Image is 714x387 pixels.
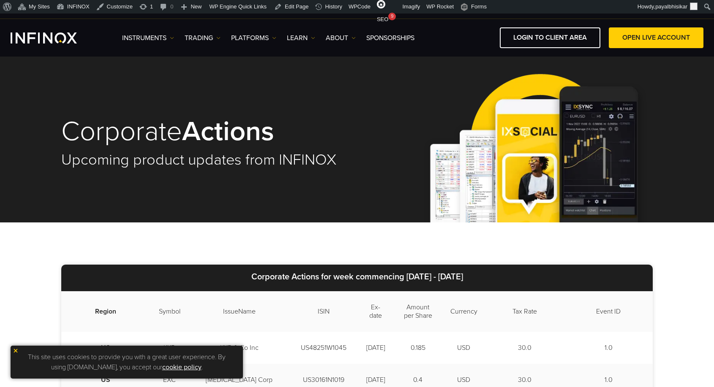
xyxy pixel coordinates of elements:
[289,291,357,332] td: ISIN
[251,272,404,282] strong: Corporate Actions for week commencing
[289,332,357,364] td: US48251W1045
[486,291,564,332] td: Tax Rate
[394,332,442,364] td: 0.185
[377,16,388,22] span: SEO
[122,33,174,43] a: Instruments
[500,27,600,48] a: LOGIN TO CLIENT AREA
[326,33,356,43] a: ABOUT
[357,332,394,364] td: [DATE]
[366,33,414,43] a: SPONSORSHIPS
[189,332,289,364] td: KKR & Co Inc
[185,33,221,43] a: TRADING
[486,332,564,364] td: 30.0
[231,33,276,43] a: PLATFORMS
[564,332,653,364] td: 1.0
[61,151,345,169] h2: Upcoming product updates from INFINOX
[189,291,289,332] td: IssueName
[15,350,239,374] p: This site uses cookies to provide you with a great user experience. By using [DOMAIN_NAME], you a...
[11,32,97,43] a: INFINOX Logo
[406,272,463,282] strong: [DATE] - [DATE]
[150,291,189,332] td: Symbol
[150,332,189,364] td: KKR
[394,291,442,332] td: Amount per Share
[61,291,150,332] td: Region
[655,3,687,10] span: payalbhisikar
[61,117,345,146] h1: Corporate
[162,363,202,371] a: cookie policy
[442,332,486,364] td: USD
[609,27,703,48] a: OPEN LIVE ACCOUNT
[388,13,396,20] div: 9
[182,115,274,148] strong: Actions
[357,291,394,332] td: Ex-date
[442,291,486,332] td: Currency
[564,291,653,332] td: Event ID
[287,33,315,43] a: Learn
[61,332,150,364] td: US
[13,348,19,354] img: yellow close icon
